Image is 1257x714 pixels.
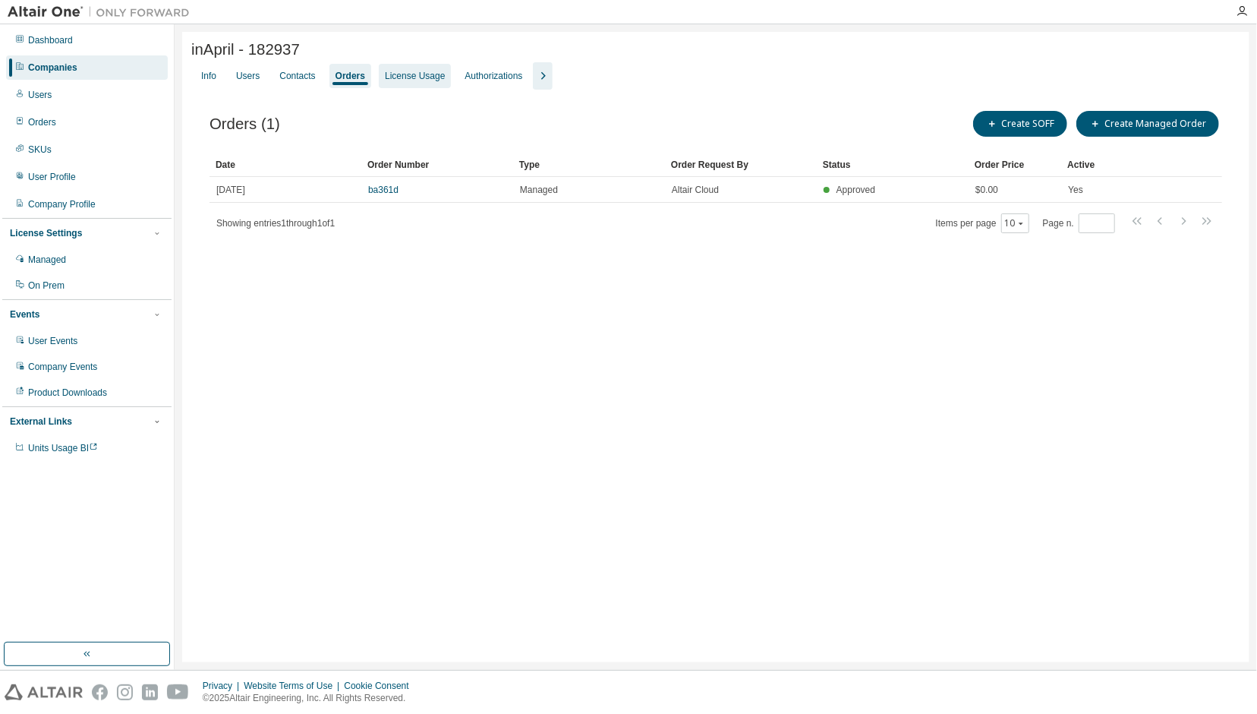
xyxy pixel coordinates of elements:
[92,684,108,700] img: facebook.svg
[465,70,522,82] div: Authorizations
[520,184,558,196] span: Managed
[1076,111,1219,137] button: Create Managed Order
[519,153,659,177] div: Type
[28,254,66,266] div: Managed
[10,227,82,239] div: License Settings
[28,171,76,183] div: User Profile
[28,198,96,210] div: Company Profile
[279,70,315,82] div: Contacts
[1068,184,1083,196] span: Yes
[28,335,77,347] div: User Events
[28,62,77,74] div: Companies
[1043,213,1115,233] span: Page n.
[216,184,245,196] span: [DATE]
[1005,217,1025,229] button: 10
[975,153,1055,177] div: Order Price
[244,680,344,692] div: Website Terms of Use
[117,684,133,700] img: instagram.svg
[28,89,52,101] div: Users
[10,415,72,428] div: External Links
[973,111,1067,137] button: Create SOFF
[142,684,158,700] img: linkedin.svg
[368,185,399,195] a: ba361d
[28,280,65,292] div: On Prem
[10,308,39,321] div: Events
[209,115,280,133] span: Orders (1)
[367,153,507,177] div: Order Number
[1067,153,1131,177] div: Active
[28,34,73,46] div: Dashboard
[167,684,189,700] img: youtube.svg
[8,5,197,20] img: Altair One
[672,184,719,196] span: Altair Cloud
[216,153,355,177] div: Date
[336,70,365,82] div: Orders
[216,218,335,229] span: Showing entries 1 through 1 of 1
[28,116,56,128] div: Orders
[344,680,417,692] div: Cookie Consent
[28,144,52,156] div: SKUs
[191,41,300,58] span: inApril - 182937
[385,70,445,82] div: License Usage
[28,387,107,399] div: Product Downloads
[28,443,98,453] span: Units Usage BI
[28,361,97,373] div: Company Events
[203,680,244,692] div: Privacy
[671,153,811,177] div: Order Request By
[236,70,260,82] div: Users
[5,684,83,700] img: altair_logo.svg
[823,153,962,177] div: Status
[836,185,875,195] span: Approved
[203,692,418,705] p: © 2025 Altair Engineering, Inc. All Rights Reserved.
[201,70,216,82] div: Info
[936,213,1029,233] span: Items per page
[975,184,998,196] span: $0.00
